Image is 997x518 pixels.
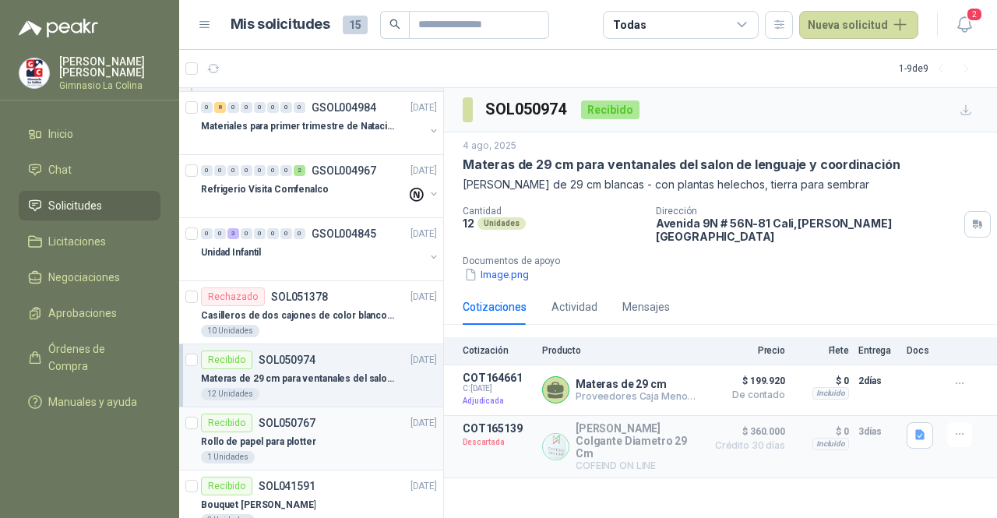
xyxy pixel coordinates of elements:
[656,217,958,243] p: Avenida 9N # 56N-81 Cali , [PERSON_NAME][GEOGRAPHIC_DATA]
[410,290,437,305] p: [DATE]
[201,325,259,337] div: 10 Unidades
[907,345,938,356] p: Docs
[656,206,958,217] p: Dirección
[254,165,266,176] div: 0
[463,345,533,356] p: Cotización
[463,157,900,173] p: Materas de 29 cm para ventanales del salon de lenguaje y coordinación
[294,165,305,176] div: 2
[343,16,368,34] span: 15
[485,97,569,122] h3: SOL050974
[463,206,643,217] p: Cantidad
[477,217,526,230] div: Unidades
[179,281,443,344] a: RechazadoSOL051378[DATE] Casilleros de dos cajones de color blanco para casitas 1 y 210 Unidades
[201,451,255,463] div: 1 Unidades
[966,7,983,22] span: 2
[179,344,443,407] a: RecibidoSOL050974[DATE] Materas de 29 cm para ventanales del salon de lenguaje y coordinación12 U...
[542,345,698,356] p: Producto
[812,438,849,450] div: Incluido
[241,102,252,113] div: 0
[463,217,474,230] p: 12
[214,228,226,239] div: 0
[410,479,437,494] p: [DATE]
[794,422,849,441] p: $ 0
[463,372,533,384] p: COT164661
[48,161,72,178] span: Chat
[707,345,785,356] p: Precio
[707,372,785,390] span: $ 199.920
[707,422,785,441] span: $ 360.000
[581,100,639,119] div: Recibido
[410,100,437,115] p: [DATE]
[201,182,329,197] p: Refrigerio Visita Comfenalco
[622,298,670,315] div: Mensajes
[312,228,376,239] p: GSOL004845
[576,422,698,460] p: [PERSON_NAME] Colgante Diametro 29 Cm
[201,388,259,400] div: 12 Unidades
[312,165,376,176] p: GSOL004967
[576,460,698,471] p: COFEIND ON LINE
[259,481,315,492] p: SOL041591
[707,441,785,450] span: Crédito 30 días
[267,228,279,239] div: 0
[241,165,252,176] div: 0
[463,266,530,283] button: Image.png
[463,393,533,409] p: Adjudicada
[214,165,226,176] div: 0
[294,102,305,113] div: 0
[201,498,315,513] p: Bouquet [PERSON_NAME]
[19,387,160,417] a: Manuales y ayuda
[201,351,252,369] div: Recibido
[227,228,239,239] div: 3
[613,16,646,33] div: Todas
[19,19,98,37] img: Logo peakr
[259,418,315,428] p: SOL050767
[812,387,849,400] div: Incluido
[201,414,252,432] div: Recibido
[19,298,160,328] a: Aprobaciones
[463,384,533,393] span: C: [DATE]
[463,435,533,450] p: Descartada
[312,102,376,113] p: GSOL004984
[19,334,160,381] a: Órdenes de Compra
[48,269,120,286] span: Negociaciones
[59,81,160,90] p: Gimnasio La Colina
[551,298,597,315] div: Actividad
[201,245,261,260] p: Unidad Infantil
[294,228,305,239] div: 0
[48,305,117,322] span: Aprobaciones
[214,102,226,113] div: 8
[241,228,252,239] div: 0
[19,191,160,220] a: Solicitudes
[201,372,395,386] p: Materas de 29 cm para ventanales del salon de lenguaje y coordinación
[463,298,527,315] div: Cotizaciones
[410,416,437,431] p: [DATE]
[463,176,978,193] p: [PERSON_NAME] de 29 cm blancas - con plantas helechos, tierra para sembrar
[794,372,849,390] p: $ 0
[201,308,395,323] p: Casilleros de dos cajones de color blanco para casitas 1 y 2
[201,102,213,113] div: 0
[227,165,239,176] div: 0
[267,102,279,113] div: 0
[463,255,991,266] p: Documentos de apoyo
[280,102,292,113] div: 0
[227,102,239,113] div: 0
[463,422,533,435] p: COT165139
[707,390,785,400] span: De contado
[48,393,137,411] span: Manuales y ayuda
[254,228,266,239] div: 0
[201,224,440,274] a: 0 0 3 0 0 0 0 0 GSOL004845[DATE] Unidad Infantil
[201,119,395,134] p: Materiales para primer trimestre de Natación
[271,291,328,302] p: SOL051378
[59,56,160,78] p: [PERSON_NAME] [PERSON_NAME]
[19,155,160,185] a: Chat
[267,165,279,176] div: 0
[858,372,897,390] p: 2 días
[899,56,978,81] div: 1 - 9 de 9
[19,227,160,256] a: Licitaciones
[410,164,437,178] p: [DATE]
[280,228,292,239] div: 0
[280,165,292,176] div: 0
[201,228,213,239] div: 0
[201,165,213,176] div: 0
[19,58,49,88] img: Company Logo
